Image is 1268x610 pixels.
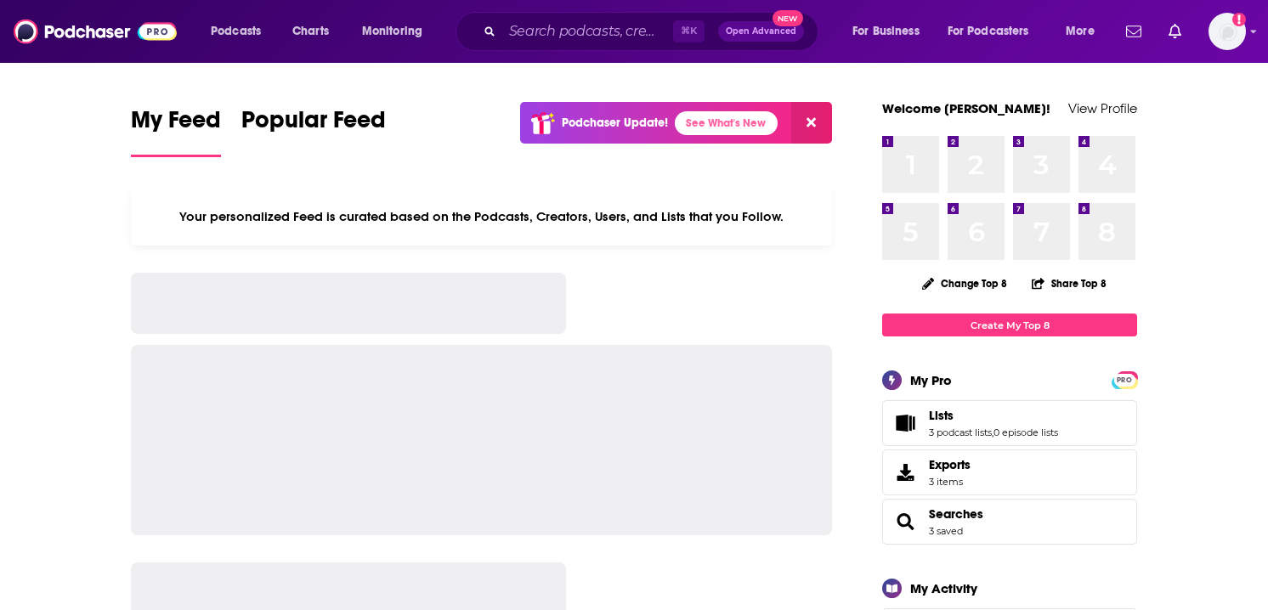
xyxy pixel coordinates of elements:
button: Open AdvancedNew [718,21,804,42]
span: 3 items [929,476,971,488]
button: open menu [1054,18,1116,45]
span: For Business [852,20,920,43]
span: Monitoring [362,20,422,43]
span: PRO [1114,374,1135,387]
span: Searches [882,499,1137,545]
span: Lists [929,408,954,423]
a: Create My Top 8 [882,313,1137,336]
img: User Profile [1209,13,1246,50]
button: Show profile menu [1209,13,1246,50]
a: Welcome [PERSON_NAME]! [882,100,1050,116]
span: Podcasts [211,20,261,43]
input: Search podcasts, credits, & more... [502,18,673,45]
a: See What's New [675,111,778,135]
svg: Add a profile image [1232,13,1246,26]
span: Exports [888,460,922,484]
a: Charts [281,18,339,45]
button: open menu [841,18,941,45]
button: Change Top 8 [912,273,1017,294]
span: More [1066,20,1095,43]
div: Search podcasts, credits, & more... [472,12,835,51]
button: Share Top 8 [1031,267,1107,300]
img: Podchaser - Follow, Share and Rate Podcasts [14,15,177,48]
span: Lists [882,400,1137,446]
a: Show notifications dropdown [1162,17,1188,46]
span: ⌘ K [673,20,705,42]
div: Your personalized Feed is curated based on the Podcasts, Creators, Users, and Lists that you Follow. [131,188,832,246]
a: View Profile [1068,100,1137,116]
button: open menu [199,18,283,45]
a: Show notifications dropdown [1119,17,1148,46]
span: Charts [292,20,329,43]
span: Open Advanced [726,27,796,36]
a: Popular Feed [241,105,386,157]
a: 3 podcast lists [929,426,992,438]
span: For Podcasters [948,20,1029,43]
a: 0 episode lists [993,426,1058,438]
a: Lists [888,411,922,435]
a: Searches [929,506,983,522]
a: 3 saved [929,525,963,537]
span: , [992,426,993,438]
a: Exports [882,449,1137,495]
div: My Activity [910,580,977,596]
a: Lists [929,408,1058,423]
button: open menu [350,18,444,45]
span: New [773,10,803,26]
a: PRO [1114,373,1135,386]
span: Exports [929,457,971,472]
span: Logged in as oliviaschaefers [1209,13,1246,50]
a: Searches [888,510,922,534]
span: Popular Feed [241,105,386,144]
div: My Pro [910,372,952,388]
span: My Feed [131,105,221,144]
button: open menu [937,18,1054,45]
a: My Feed [131,105,221,157]
p: Podchaser Update! [562,116,668,130]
